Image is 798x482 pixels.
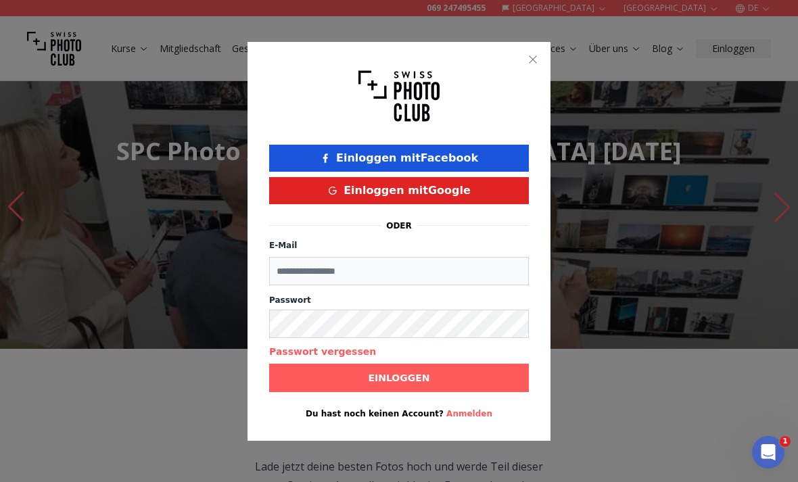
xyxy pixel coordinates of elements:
p: oder [386,220,412,231]
button: Anmelden [446,408,492,419]
p: Du hast noch keinen Account? [269,408,529,419]
button: Einloggen [269,364,529,392]
img: Swiss photo club [358,64,440,128]
button: Einloggen mitFacebook [269,145,529,172]
iframe: Intercom live chat [752,436,784,468]
label: E-Mail [269,241,297,250]
span: 1 [780,436,791,447]
b: Einloggen [368,371,429,385]
button: Einloggen mitGoogle [269,177,529,204]
button: Passwort vergessen [269,345,376,358]
label: Passwort [269,295,529,306]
